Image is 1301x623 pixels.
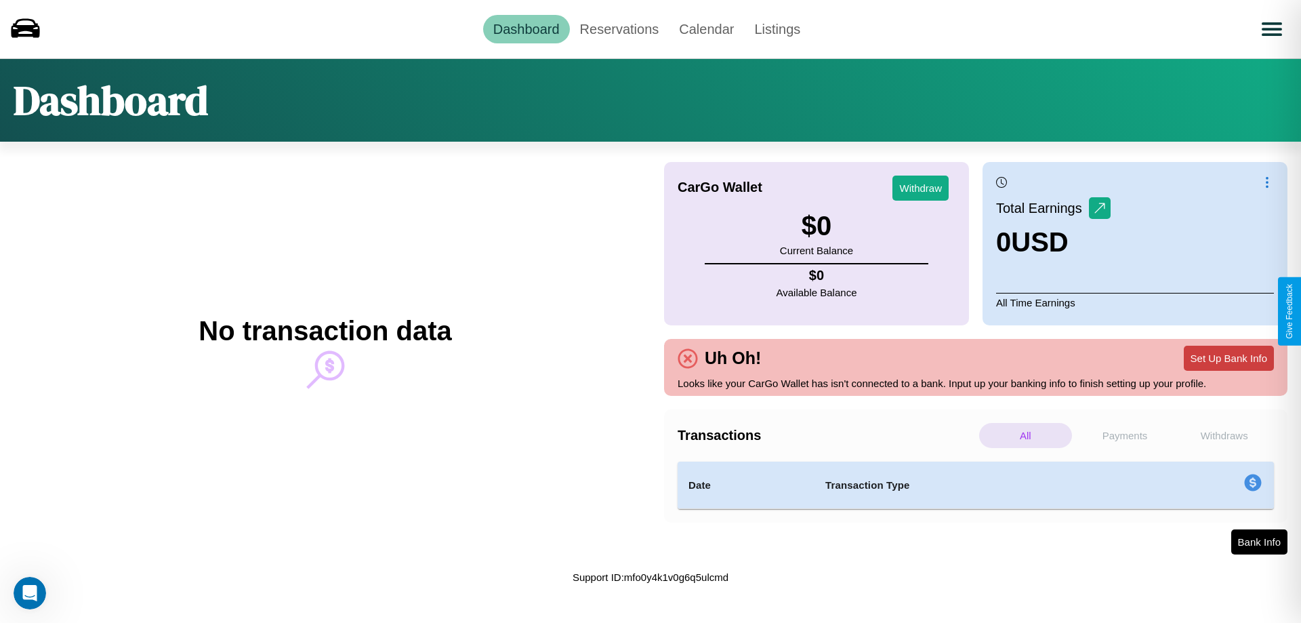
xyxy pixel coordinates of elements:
[744,15,810,43] a: Listings
[483,15,570,43] a: Dashboard
[678,374,1274,393] p: Looks like your CarGo Wallet has isn't connected to a bank. Input up your banking info to finish ...
[573,568,728,586] p: Support ID: mfo0y4k1v0g6q5ulcmd
[780,211,853,241] h3: $ 0
[996,293,1274,312] p: All Time Earnings
[1253,10,1291,48] button: Open menu
[996,196,1089,220] p: Total Earnings
[678,180,762,195] h4: CarGo Wallet
[777,283,857,302] p: Available Balance
[678,428,976,443] h4: Transactions
[678,462,1274,509] table: simple table
[199,316,451,346] h2: No transaction data
[1079,423,1172,448] p: Payments
[669,15,744,43] a: Calendar
[1184,346,1274,371] button: Set Up Bank Info
[780,241,853,260] p: Current Balance
[979,423,1072,448] p: All
[825,477,1133,494] h4: Transaction Type
[892,176,949,201] button: Withdraw
[1178,423,1271,448] p: Withdraws
[14,577,46,609] iframe: Intercom live chat
[570,15,669,43] a: Reservations
[698,348,768,368] h4: Uh Oh!
[777,268,857,283] h4: $ 0
[1231,529,1287,555] button: Bank Info
[1285,284,1294,339] div: Give Feedback
[14,73,208,128] h1: Dashboard
[688,477,804,494] h4: Date
[996,227,1111,258] h3: 0 USD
